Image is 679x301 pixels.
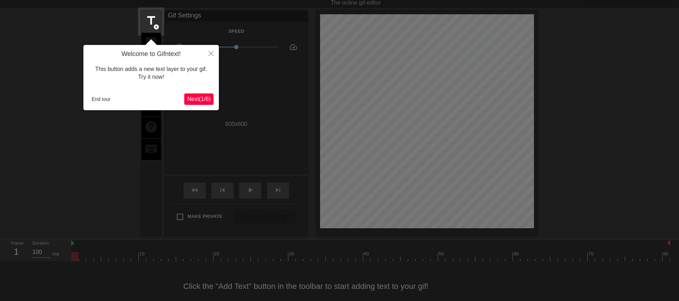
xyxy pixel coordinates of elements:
[89,94,113,104] button: End tour
[89,50,214,58] h4: Welcome to Gifntext!
[89,58,214,88] div: This button adds a new text layer to your gif. Try it now!
[187,96,211,102] span: Next ( 1 / 6 )
[203,45,219,61] button: Close
[184,93,214,105] button: Next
